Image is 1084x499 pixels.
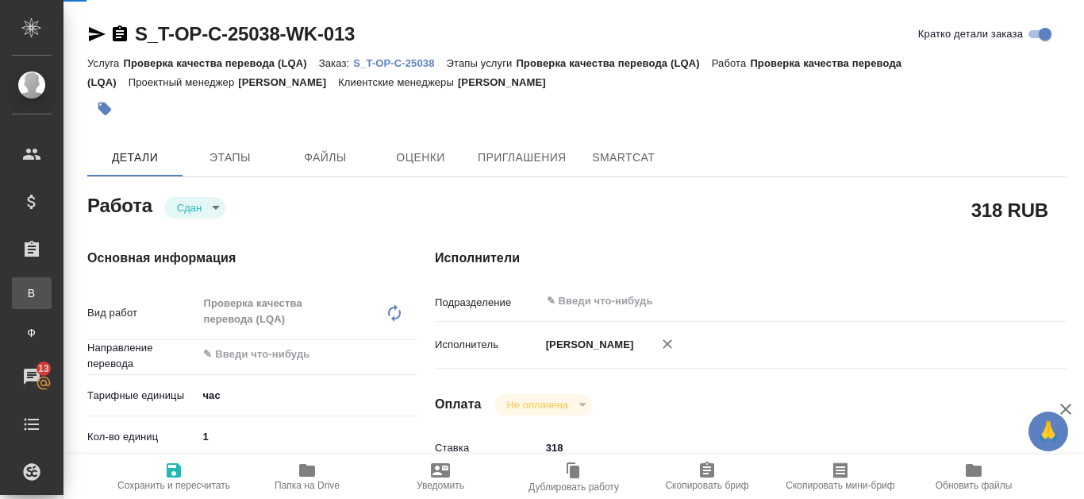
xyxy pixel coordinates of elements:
button: 🙏 [1028,412,1068,451]
span: Сохранить и пересчитать [117,480,230,491]
button: Дублировать работу [507,455,640,499]
a: S_T-OP-C-25038-WK-013 [135,23,355,44]
p: S_T-OP-C-25038 [353,57,446,69]
div: Сдан [494,394,592,416]
a: 13 [4,357,60,396]
p: [PERSON_NAME] [540,337,634,353]
button: Open [1005,300,1009,303]
span: 13 [29,361,59,377]
p: Этапы услуги [447,57,517,69]
h2: Работа [87,190,152,219]
div: Сдан [164,197,225,219]
p: Услуга [87,57,123,69]
input: ✎ Введи что-нибудь [540,436,1014,459]
a: В [12,277,52,309]
span: Дублировать работу [529,482,619,493]
p: Исполнитель [435,337,540,353]
p: Проверка качества перевода (LQA) [123,57,318,69]
h4: Оплата [435,395,482,414]
span: Папка на Drive [275,480,340,491]
a: Ф [12,317,52,349]
span: В [20,285,44,301]
input: ✎ Введи что-нибудь [197,425,417,448]
h4: Основная информация [87,249,371,268]
button: Open [408,353,411,356]
button: Скопировать бриф [640,455,774,499]
p: Тарифные единицы [87,388,197,404]
p: Вид работ [87,305,197,321]
p: Заказ: [319,57,353,69]
span: Скопировать мини-бриф [786,480,894,491]
button: Скопировать ссылку [110,25,129,44]
h4: Исполнители [435,249,1067,268]
span: SmartCat [586,148,662,168]
h2: 318 RUB [971,196,1048,223]
button: Сдан [172,201,206,215]
button: Уведомить [374,455,507,499]
button: Скопировать мини-бриф [774,455,907,499]
button: Папка на Drive [240,455,374,499]
span: Детали [97,148,173,168]
button: Добавить тэг [87,91,122,126]
p: Проектный менеджер [129,76,238,88]
input: ✎ Введи что-нибудь [545,292,956,311]
p: Клиентские менеджеры [338,76,458,88]
span: Обновить файлы [936,480,1013,491]
p: [PERSON_NAME] [458,76,558,88]
button: Не оплачена [502,398,573,412]
span: Файлы [287,148,363,168]
p: Направление перевода [87,340,197,372]
p: Работа [712,57,751,69]
input: ✎ Введи что-нибудь [202,345,359,364]
span: Кратко детали заказа [918,26,1023,42]
div: час [197,382,417,409]
span: Скопировать бриф [665,480,748,491]
span: Ф [20,325,44,341]
span: Оценки [382,148,459,168]
span: 🙏 [1035,415,1062,448]
p: Кол-во единиц [87,429,197,445]
p: Ставка [435,440,540,456]
button: Обновить файлы [907,455,1040,499]
button: Удалить исполнителя [650,327,685,362]
p: [PERSON_NAME] [238,76,338,88]
button: Сохранить и пересчитать [107,455,240,499]
span: Приглашения [478,148,567,168]
p: Проверка качества перевода (LQA) [516,57,711,69]
p: Подразделение [435,295,540,311]
span: Уведомить [417,480,464,491]
button: Скопировать ссылку для ЯМессенджера [87,25,106,44]
span: Этапы [192,148,268,168]
a: S_T-OP-C-25038 [353,56,446,69]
